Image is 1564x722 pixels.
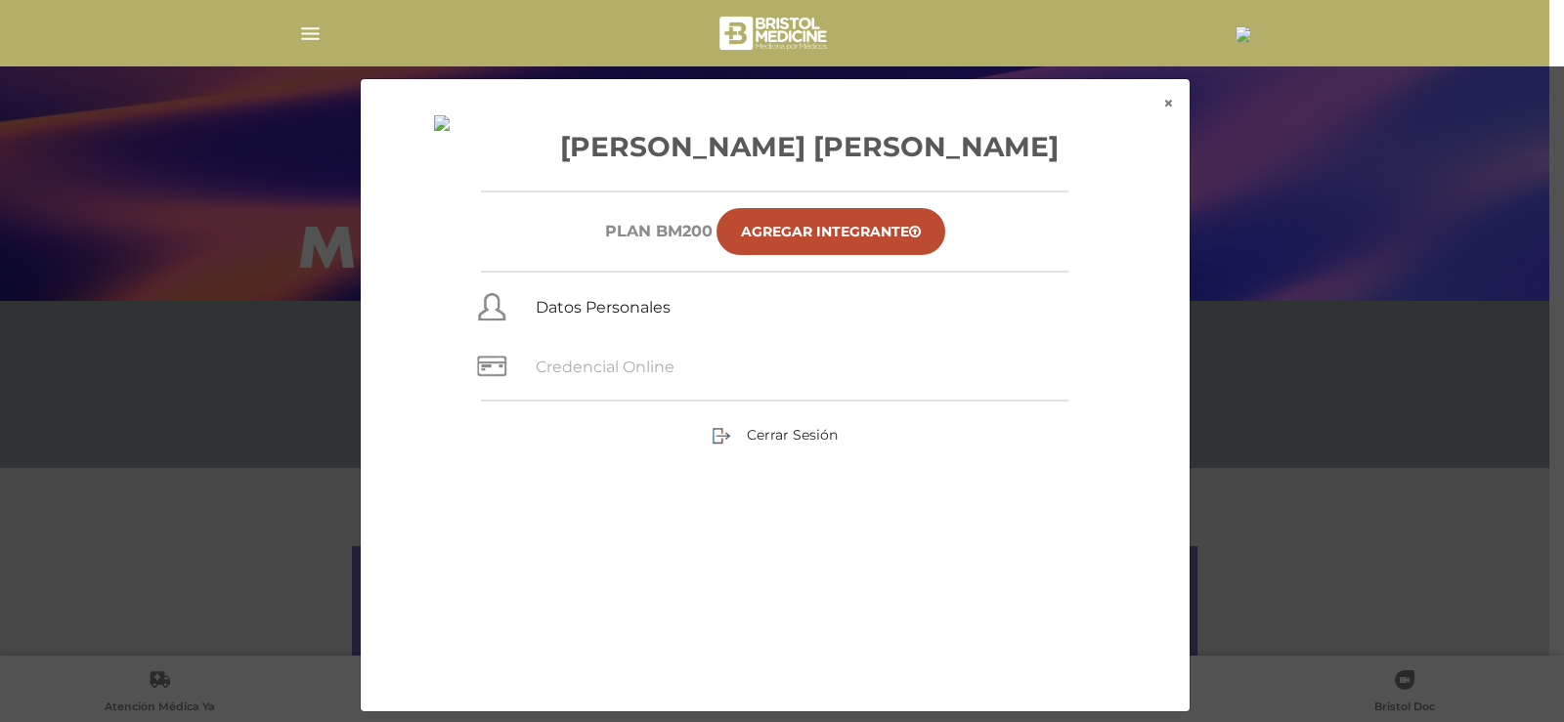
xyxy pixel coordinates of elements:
h6: Plan BM200 [605,222,713,240]
h3: [PERSON_NAME] [PERSON_NAME] [408,126,1143,167]
img: Cober_menu-lines-white.svg [298,21,323,46]
span: Cerrar Sesión [747,426,838,444]
img: 40944 [1236,26,1251,42]
button: × [1148,79,1190,128]
img: bristol-medicine-blanco.png [717,10,833,57]
a: Datos Personales [536,298,671,317]
a: Credencial Online [536,358,674,376]
a: Agregar Integrante [717,208,945,255]
img: 40944 [434,115,450,131]
a: Cerrar Sesión [712,426,838,444]
img: sign-out.png [712,426,731,446]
